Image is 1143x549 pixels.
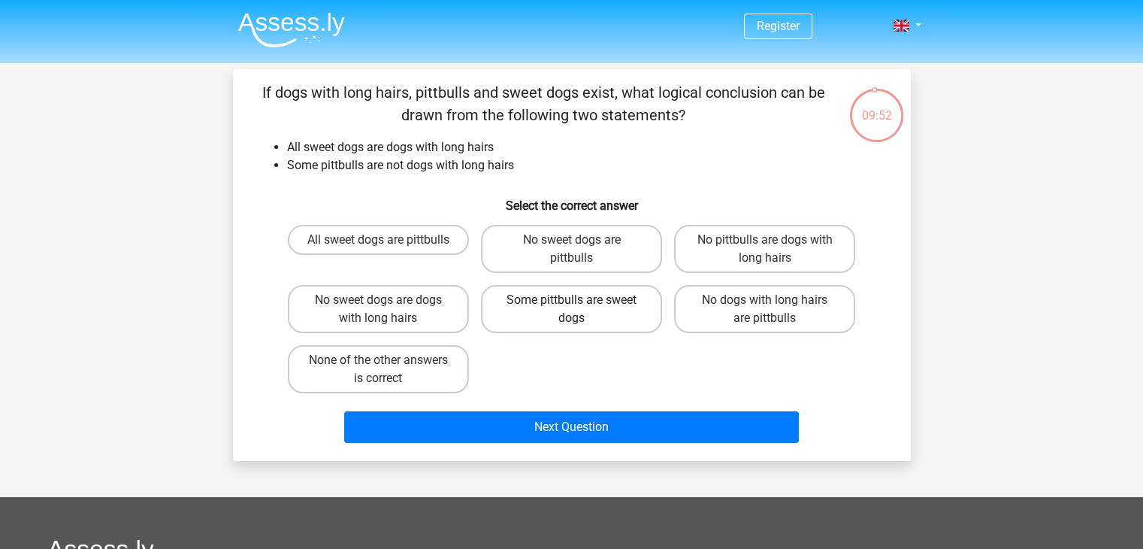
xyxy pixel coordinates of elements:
a: Register [757,19,800,33]
label: No dogs with long hairs are pittbulls [674,285,855,333]
label: None of the other answers is correct [288,345,469,393]
button: Next Question [344,411,799,443]
li: Some pittbulls are not dogs with long hairs [287,156,887,174]
label: No pittbulls are dogs with long hairs [674,225,855,273]
label: No sweet dogs are dogs with long hairs [288,285,469,333]
label: Some pittbulls are sweet dogs [481,285,662,333]
h6: Select the correct answer [257,187,887,213]
li: All sweet dogs are dogs with long hairs [287,138,887,156]
img: Assessly [238,12,345,47]
div: 09:52 [848,87,905,125]
label: All sweet dogs are pittbulls [288,225,469,255]
label: No sweet dogs are pittbulls [481,225,662,273]
p: If dogs with long hairs, pittbulls and sweet dogs exist, what logical conclusion can be drawn fro... [257,81,830,126]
